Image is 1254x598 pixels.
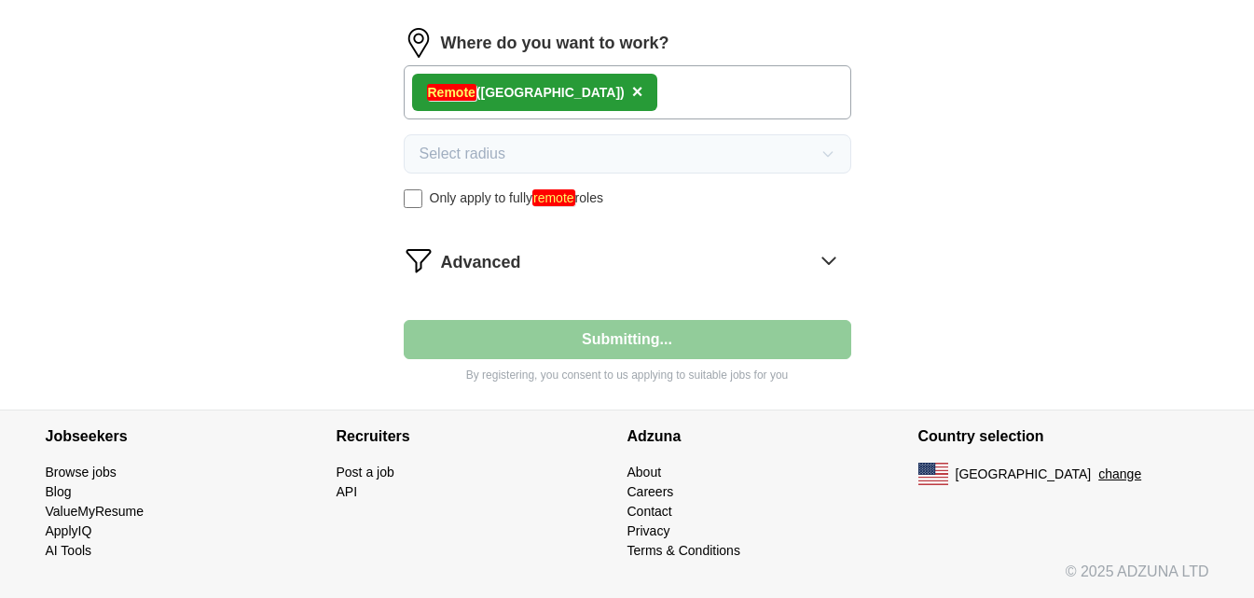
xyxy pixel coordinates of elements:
[420,143,506,165] span: Select radius
[918,410,1209,463] h4: Country selection
[1098,465,1141,484] button: change
[427,83,625,103] div: ([GEOGRAPHIC_DATA])
[404,189,422,208] input: Only apply to fullyremoteroles
[404,28,434,58] img: location.png
[427,84,476,101] em: Remote
[627,465,662,480] a: About
[404,245,434,275] img: filter
[46,465,117,480] a: Browse jobs
[956,465,1092,484] span: [GEOGRAPHIC_DATA]
[46,484,72,499] a: Blog
[632,81,643,102] span: ×
[627,523,670,538] a: Privacy
[404,320,851,359] button: Submitting...
[627,543,740,558] a: Terms & Conditions
[918,463,948,485] img: US flag
[46,523,92,538] a: ApplyIQ
[627,504,672,519] a: Contact
[337,465,394,480] a: Post a job
[404,134,851,174] button: Select radius
[31,561,1224,598] div: © 2025 ADZUNA LTD
[46,543,92,558] a: AI Tools
[337,484,358,499] a: API
[632,78,643,106] button: ×
[441,250,521,275] span: Advanced
[46,504,145,519] a: ValueMyResume
[441,31,669,56] label: Where do you want to work?
[404,367,851,383] p: By registering, you consent to us applying to suitable jobs for you
[532,189,575,206] em: remote
[430,188,603,208] span: Only apply to fully roles
[627,484,674,499] a: Careers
